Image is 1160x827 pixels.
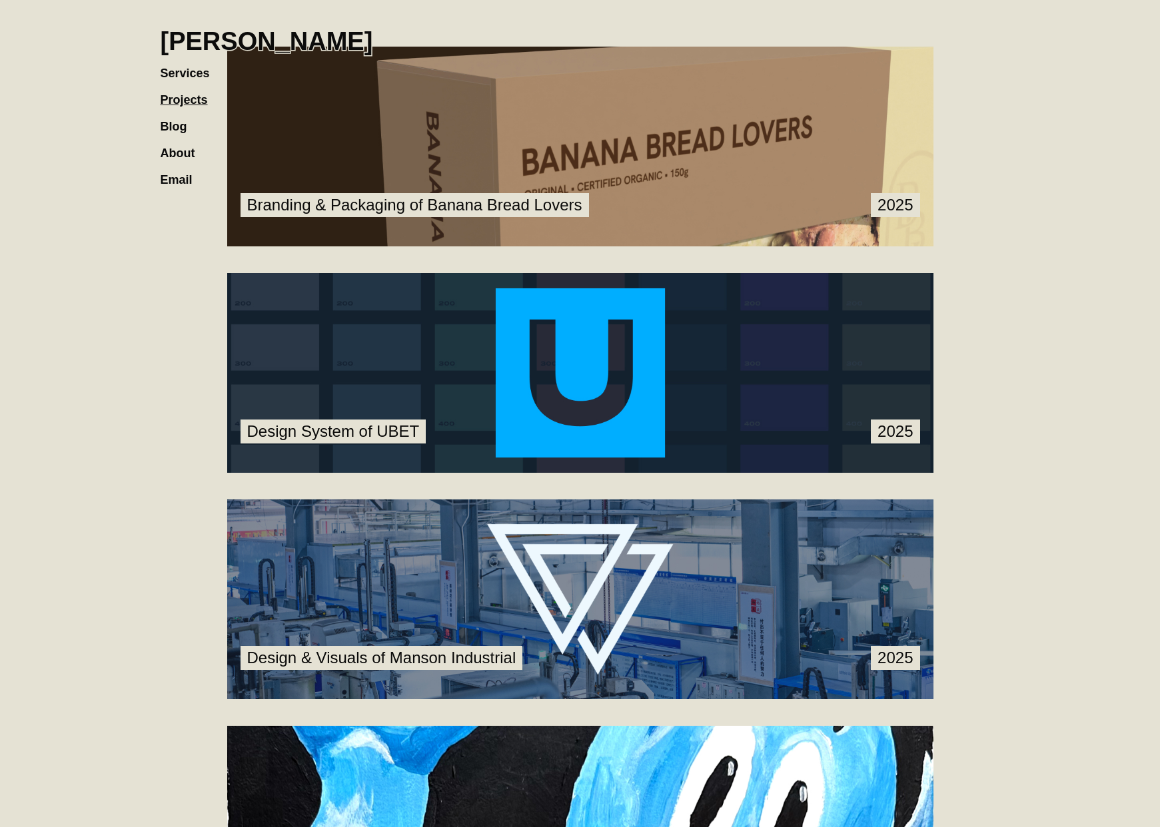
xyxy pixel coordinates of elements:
[161,133,209,160] a: About
[161,53,223,80] a: Services
[161,160,206,186] a: Email
[161,80,221,107] a: Projects
[161,107,201,133] a: Blog
[161,27,373,56] h1: [PERSON_NAME]
[161,13,373,56] a: home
